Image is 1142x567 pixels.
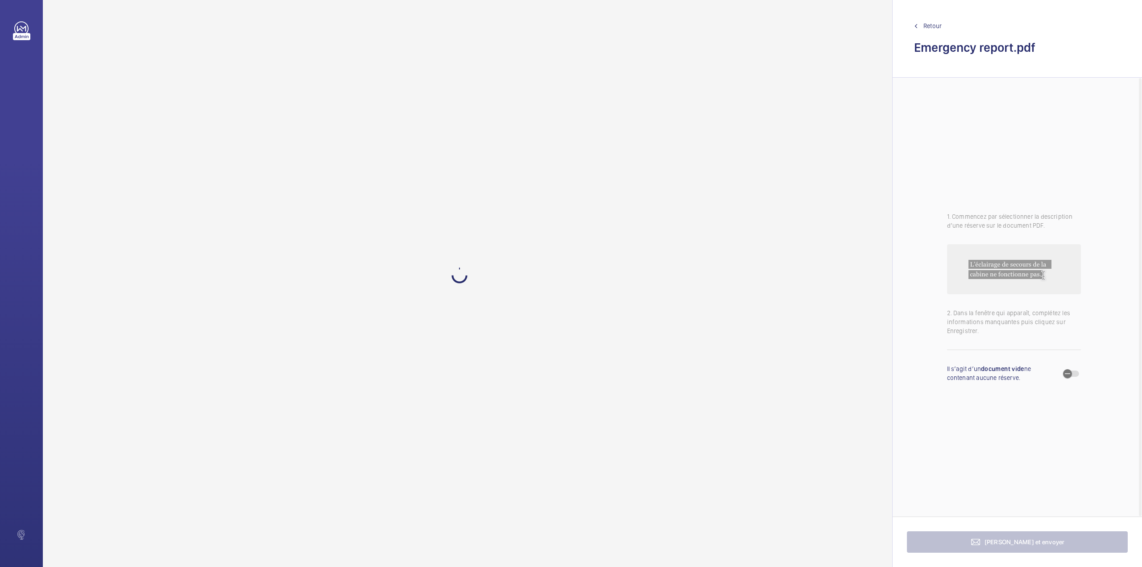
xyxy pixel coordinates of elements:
a: Retour [914,21,1121,30]
p: 1. Commencez par sélectionner la description d’une réserve sur le document PDF. [947,212,1081,230]
span: Retour [923,21,942,30]
strong: document vide [981,365,1024,372]
h2: Emergency report.pdf [914,39,1121,56]
img: audit-report-lines-placeholder.png [947,244,1081,294]
p: 2. Dans la fenêtre qui apparaît, complétez les informations manquantes puis cliquez sur Enregistrer. [947,309,1081,335]
span: [PERSON_NAME] et envoyer [985,538,1065,546]
p: Il s’agit d’un ne contenant aucune réserve. [947,364,1059,382]
button: [PERSON_NAME] et envoyer [907,531,1128,553]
